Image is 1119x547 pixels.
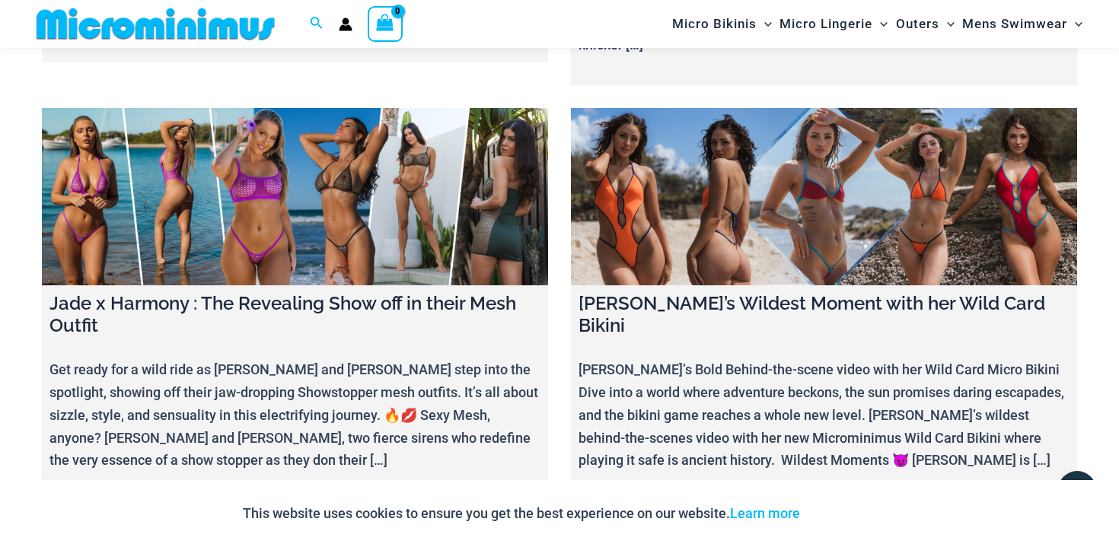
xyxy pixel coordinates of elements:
[49,358,540,472] p: Get ready for a wild ride as [PERSON_NAME] and [PERSON_NAME] step into the spotlight, showing off...
[872,5,888,43] span: Menu Toggle
[958,5,1086,43] a: Mens SwimwearMenu ToggleMenu Toggle
[42,108,548,285] a: Jade x Harmony : The Revealing Show off in their Mesh Outfit
[939,5,955,43] span: Menu Toggle
[668,5,776,43] a: Micro BikinisMenu ToggleMenu Toggle
[811,495,876,532] button: Accept
[730,505,800,521] a: Learn more
[892,5,958,43] a: OutersMenu ToggleMenu Toggle
[30,7,281,41] img: MM SHOP LOGO FLAT
[779,5,872,43] span: Micro Lingerie
[757,5,772,43] span: Menu Toggle
[776,5,891,43] a: Micro LingerieMenu ToggleMenu Toggle
[579,293,1070,337] h4: [PERSON_NAME]’s Wildest Moment with her Wild Card Bikini
[310,14,324,33] a: Search icon link
[962,5,1067,43] span: Mens Swimwear
[672,5,757,43] span: Micro Bikinis
[666,2,1089,46] nav: Site Navigation
[243,502,800,525] p: This website uses cookies to ensure you get the best experience on our website.
[49,293,540,337] h4: Jade x Harmony : The Revealing Show off in their Mesh Outfit
[1067,5,1082,43] span: Menu Toggle
[896,5,939,43] span: Outers
[339,17,352,31] a: Account icon link
[579,358,1070,472] p: [PERSON_NAME]’s Bold Behind-the-scene video with her Wild Card Micro Bikini Dive into a world whe...
[368,6,403,41] a: View Shopping Cart, empty
[571,108,1077,285] a: Tamika’s Wildest Moment with her Wild Card Bikini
